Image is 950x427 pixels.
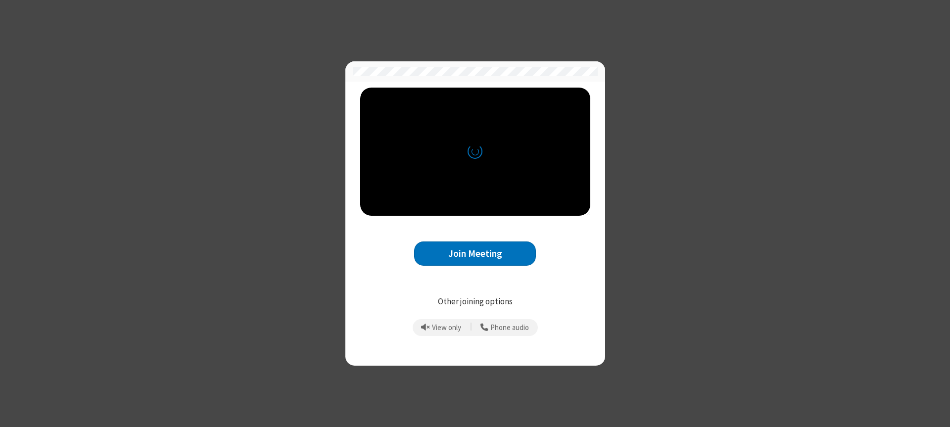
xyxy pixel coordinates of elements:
[432,324,461,332] span: View only
[418,319,465,336] button: Prevent echo when there is already an active mic and speaker in the room.
[470,321,472,334] span: |
[477,319,533,336] button: Use your phone for mic and speaker while you view the meeting on this device.
[414,241,536,266] button: Join Meeting
[490,324,529,332] span: Phone audio
[360,295,590,308] p: Other joining options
